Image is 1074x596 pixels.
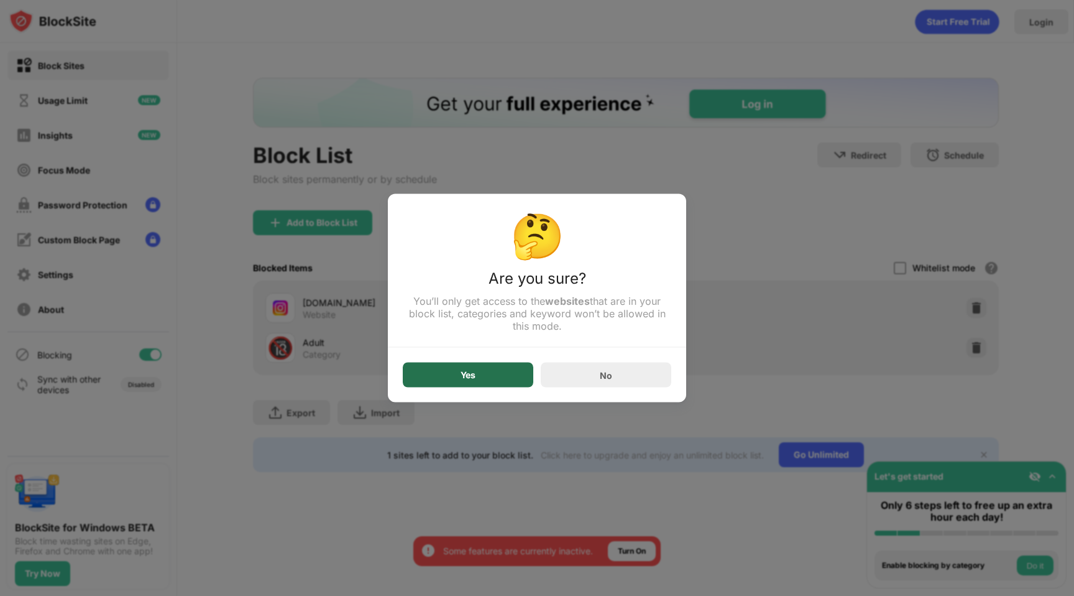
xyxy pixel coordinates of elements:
[403,295,671,332] div: You’ll only get access to the that are in your block list, categories and keyword won’t be allowe...
[461,370,475,380] div: Yes
[403,209,671,262] div: 🤔
[545,295,590,307] strong: websites
[403,269,671,295] div: Are you sure?
[600,370,612,380] div: No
